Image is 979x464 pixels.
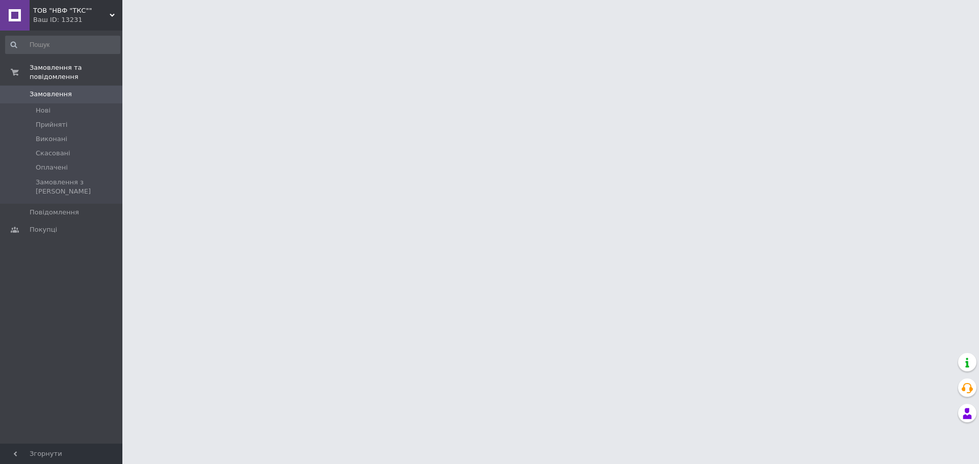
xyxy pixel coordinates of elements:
[36,163,68,172] span: Оплачені
[36,134,67,144] span: Виконані
[30,90,72,99] span: Замовлення
[36,178,119,196] span: Замовлення з [PERSON_NAME]
[30,208,79,217] span: Повідомлення
[36,106,50,115] span: Нові
[30,63,122,81] span: Замовлення та повідомлення
[33,6,110,15] span: ТОВ "НВФ "ТКС""
[33,15,122,24] div: Ваш ID: 13231
[36,120,67,129] span: Прийняті
[5,36,120,54] input: Пошук
[36,149,70,158] span: Скасовані
[30,225,57,234] span: Покупці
